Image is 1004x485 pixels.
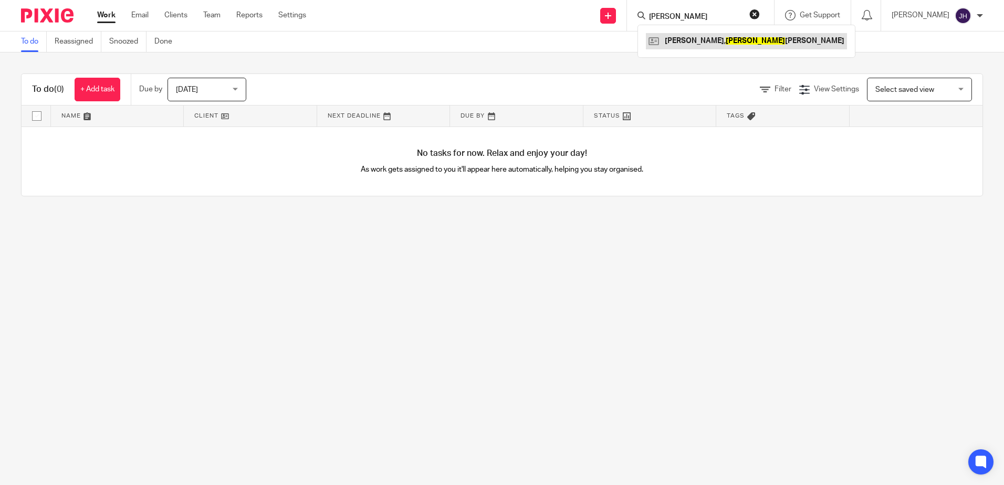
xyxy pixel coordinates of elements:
input: Search [648,13,742,22]
p: As work gets assigned to you it'll appear here automatically, helping you stay organised. [262,164,742,175]
span: Select saved view [875,86,934,93]
span: Filter [775,86,791,93]
a: Reassigned [55,31,101,52]
a: Reports [236,10,263,20]
a: Done [154,31,180,52]
h4: No tasks for now. Relax and enjoy your day! [22,148,982,159]
p: Due by [139,84,162,94]
img: Pixie [21,8,74,23]
span: Get Support [800,12,840,19]
a: Email [131,10,149,20]
span: [DATE] [176,86,198,93]
span: View Settings [814,86,859,93]
a: Team [203,10,221,20]
a: Work [97,10,116,20]
a: To do [21,31,47,52]
a: Clients [164,10,187,20]
a: + Add task [75,78,120,101]
span: (0) [54,85,64,93]
a: Snoozed [109,31,147,52]
span: Tags [727,113,745,119]
p: [PERSON_NAME] [892,10,949,20]
img: svg%3E [955,7,971,24]
button: Clear [749,9,760,19]
h1: To do [32,84,64,95]
a: Settings [278,10,306,20]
